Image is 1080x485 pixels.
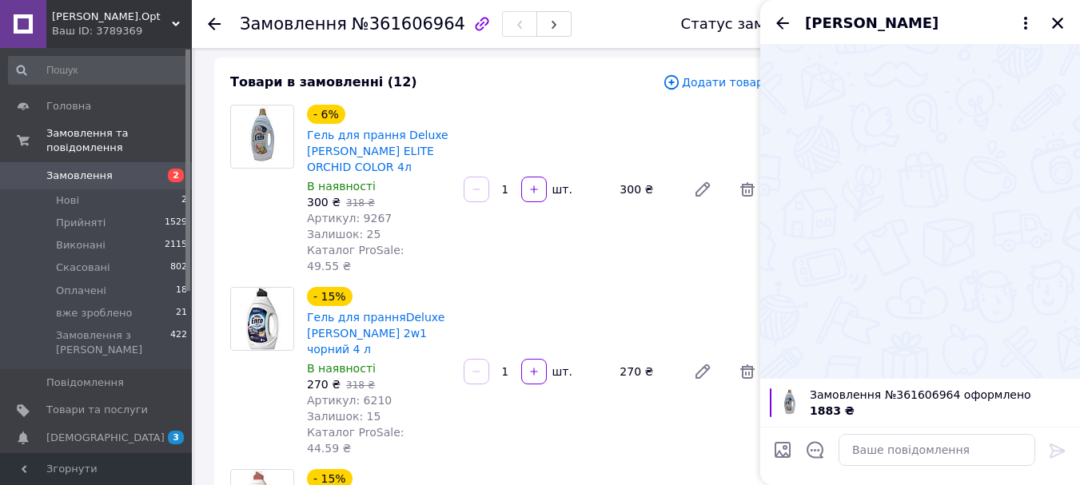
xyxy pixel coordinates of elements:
button: Відкрити шаблони відповідей [805,439,826,460]
a: Редагувати [687,356,719,388]
span: Замовлення з [PERSON_NAME] [56,328,170,357]
button: Закрити [1048,14,1067,33]
img: 6791178956_w100_h100_gel-dlya-stirki.jpg [779,388,800,417]
span: Каталог ProSale: 49.55 ₴ [307,244,404,272]
span: 1529 [165,216,187,230]
span: Виконані [56,238,106,252]
a: Гель для прання Deluxe [PERSON_NAME] ELITE ORCHID COLOR 4л [307,129,448,173]
div: - 15% [307,287,353,306]
span: Замовлення та повідомлення [46,126,192,155]
div: шт. [548,364,574,380]
img: Гель для пранняDeluxe Enzo 2w1 чорний 4 л [231,288,293,350]
div: 270 ₴ [613,360,680,383]
span: Повідомлення [46,376,124,390]
span: №361606964 [352,14,465,34]
div: Статус замовлення [681,16,828,32]
span: Каталог ProSale: 44.59 ₴ [307,426,404,455]
span: Залишок: 25 [307,228,381,241]
span: [PERSON_NAME] [805,13,939,34]
span: Veles.Opt [52,10,172,24]
span: Замовлення №361606964 оформлено [810,387,1070,403]
span: В наявності [307,362,376,375]
span: 2 [181,193,187,208]
span: Товари та послуги [46,403,148,417]
span: 2115 [165,238,187,252]
img: Гель для прання Deluxe Enzo ELITE ORCHID COLOR 4л [239,105,286,168]
span: Видалити [731,356,763,388]
a: Редагувати [687,173,719,205]
span: 3 [168,431,184,444]
span: Замовлення [46,169,113,183]
span: Артикул: 6210 [307,394,392,407]
span: Товари в замовленні (12) [230,74,417,89]
input: Пошук [8,56,189,85]
span: Додати товар [663,74,763,91]
span: В наявності [307,180,376,193]
span: 422 [170,328,187,357]
button: Назад [773,14,792,33]
span: Головна [46,99,91,113]
span: Нові [56,193,79,208]
div: Ваш ID: 3789369 [52,24,192,38]
span: Видалити [731,173,763,205]
span: 2 [168,169,184,182]
span: 21 [176,306,187,320]
span: Залишок: 15 [307,410,381,423]
div: Повернутися назад [208,16,221,32]
span: Замовлення [240,14,347,34]
span: вже зроблено [56,306,132,320]
span: 802 [170,260,187,275]
span: 300 ₴ [307,196,341,209]
span: Артикул: 9267 [307,212,392,225]
span: Прийняті [56,216,106,230]
div: шт. [548,181,574,197]
span: Оплачені [56,284,106,298]
div: 300 ₴ [613,178,680,201]
span: 318 ₴ [346,380,375,391]
a: Гель для пранняDeluxe [PERSON_NAME] 2w1 чорний 4 л [307,311,444,356]
span: [DEMOGRAPHIC_DATA] [46,431,165,445]
span: 1883 ₴ [810,404,855,417]
span: 318 ₴ [346,197,375,209]
button: [PERSON_NAME] [805,13,1035,34]
div: - 6% [307,105,345,124]
span: 270 ₴ [307,378,341,391]
span: 18 [176,284,187,298]
span: Скасовані [56,260,110,275]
